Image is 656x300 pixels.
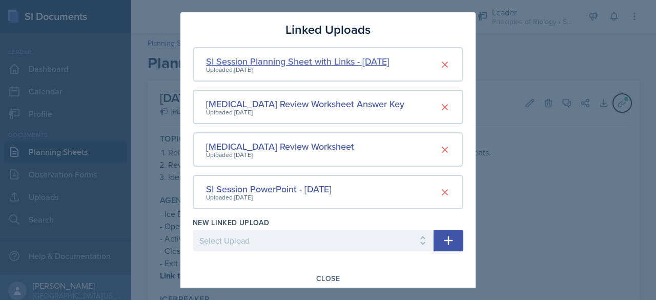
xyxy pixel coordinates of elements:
button: Close [310,270,346,287]
div: SI Session Planning Sheet with Links - [DATE] [206,54,389,68]
div: Uploaded [DATE] [206,150,354,159]
h3: Linked Uploads [285,21,371,39]
div: [MEDICAL_DATA] Review Worksheet [206,139,354,153]
label: New Linked Upload [193,217,269,228]
div: Uploaded [DATE] [206,65,389,74]
div: SI Session PowerPoint - [DATE] [206,182,332,196]
div: Close [316,274,340,283]
div: Uploaded [DATE] [206,193,332,202]
div: [MEDICAL_DATA] Review Worksheet Answer Key [206,97,404,111]
div: Uploaded [DATE] [206,108,404,117]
